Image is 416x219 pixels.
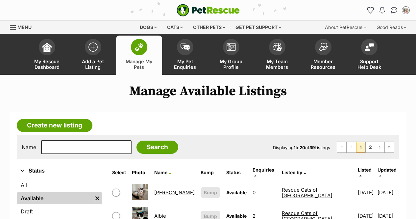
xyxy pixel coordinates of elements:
span: First page [337,142,346,152]
img: group-profile-icon-3fa3cf56718a62981997c0bc7e787c4b2cf8bcc04b72c1350f741eb67cf2f40e.svg [227,43,236,51]
button: Bump [201,187,220,198]
a: Rescue Cats of [GEOGRAPHIC_DATA] [282,187,332,199]
a: Member Resources [300,36,346,75]
span: Available [226,213,247,219]
a: Available [17,192,92,204]
a: Draft [17,205,102,217]
div: Dogs [135,21,161,34]
a: My Pet Enquiries [162,36,208,75]
th: Status [224,165,249,180]
button: My account [401,5,411,15]
a: My Rescue Dashboard [24,36,70,75]
span: My Team Members [262,59,292,70]
img: manage-my-pets-icon-02211641906a0b7f246fdf0571729dbe1e7629f14944591b6c1af311fb30b64b.svg [135,43,144,51]
a: Listed by [282,170,306,175]
img: dashboard-icon-eb2f2d2d3e046f16d808141f083e7271f6b2e854fb5c12c21221c1fb7104beca.svg [42,42,52,52]
strong: 20 [300,145,305,150]
span: Available [226,190,247,195]
a: Name [154,170,171,175]
a: All [17,179,102,191]
strong: 1 [294,145,296,150]
a: Remove filter [92,192,102,204]
img: member-resources-icon-8e73f808a243e03378d46382f2149f9095a855e16c252ad45f914b54edf8863c.svg [319,42,328,51]
div: Good Reads [372,21,411,34]
span: Manage My Pets [124,59,154,70]
input: Search [136,141,178,154]
a: Enquiries [253,167,274,178]
label: Name [22,144,36,150]
a: [PERSON_NAME] [154,189,195,196]
img: add-pet-listing-icon-0afa8454b4691262ce3f59096e99ab1cd57d4a30225e0717b998d2c9b9846f56.svg [88,42,98,52]
a: Updated [378,167,397,178]
span: Add a Pet Listing [78,59,108,70]
img: Rescue Cats of Melbourne profile pic [403,7,409,14]
a: Listed [358,167,372,178]
a: PetRescue [177,4,240,16]
span: translation missing: en.admin.listings.index.attributes.enquiries [253,167,274,173]
button: Notifications [377,5,387,15]
div: Get pet support [231,21,286,34]
span: Menu [17,24,32,30]
span: My Group Profile [216,59,246,70]
a: Support Help Desk [346,36,392,75]
td: 0 [250,181,279,204]
div: Other pets [188,21,230,34]
img: team-members-icon-5396bd8760b3fe7c0b43da4ab00e1e3bb1a5d9ba89233759b79545d2d3fc5d0d.svg [273,43,282,51]
span: Updated [378,167,397,173]
a: Add a Pet Listing [70,36,116,75]
img: chat-41dd97257d64d25036548639549fe6c8038ab92f7586957e7f3b1b290dea8141.svg [391,7,398,14]
span: My Pet Enquiries [170,59,200,70]
span: Displaying to of Listings [273,145,330,150]
a: Last page [385,142,394,152]
strong: 39 [309,145,315,150]
a: Create new listing [17,119,92,132]
img: pet-enquiries-icon-7e3ad2cf08bfb03b45e93fb7055b45f3efa6380592205ae92323e6603595dc1f.svg [181,43,190,51]
img: help-desk-icon-fdf02630f3aa405de69fd3d07c3f3aa587a6932b1a1747fa1d2bba05be0121f9.svg [365,43,374,51]
td: [DATE] [378,181,399,204]
span: My Rescue Dashboard [32,59,62,70]
ul: Account quick links [365,5,411,15]
span: Member Resources [308,59,338,70]
div: About PetRescue [320,21,371,34]
a: Manage My Pets [116,36,162,75]
a: Next page [375,142,384,152]
a: Conversations [389,5,399,15]
nav: Pagination [337,142,394,153]
a: My Group Profile [208,36,254,75]
a: Page 2 [366,142,375,152]
div: Cats [162,21,187,34]
a: Favourites [365,5,376,15]
img: logo-e224e6f780fb5917bec1dbf3a21bbac754714ae5b6737aabdf751b685950b380.svg [177,4,240,16]
span: Previous page [347,142,356,152]
th: Photo [129,165,151,180]
span: Page 1 [356,142,365,152]
button: Status [17,167,102,175]
a: Albie [154,213,166,219]
th: Select [110,165,129,180]
a: Menu [10,21,36,33]
a: My Team Members [254,36,300,75]
span: Bump [204,189,217,196]
span: Support Help Desk [355,59,384,70]
img: notifications-46538b983faf8c2785f20acdc204bb7945ddae34d4c08c2a6579f10ce5e182be.svg [379,7,385,14]
span: Listed [358,167,372,173]
span: Name [154,170,167,175]
td: [DATE] [355,181,377,204]
span: Listed by [282,170,302,175]
th: Bump [198,165,223,180]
